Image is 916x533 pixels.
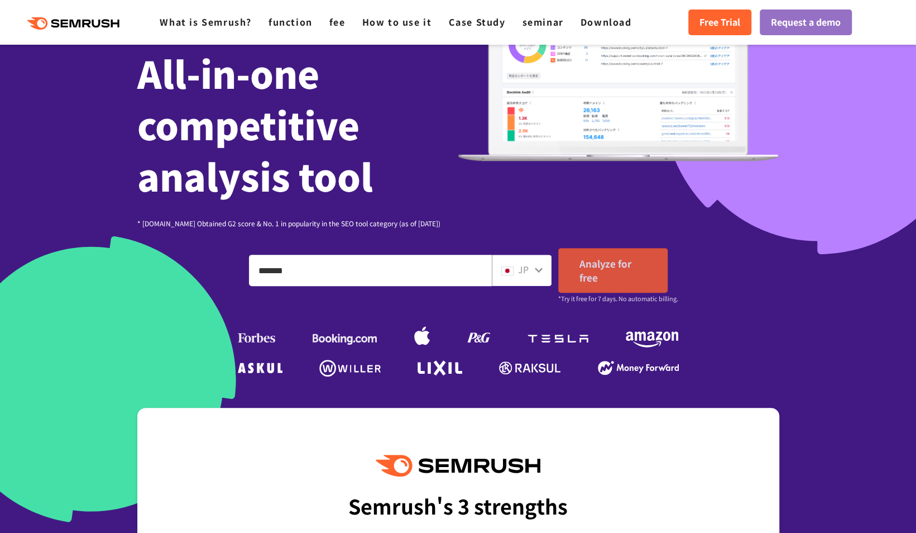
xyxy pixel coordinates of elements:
[268,15,313,28] a: function
[581,15,632,28] a: Download
[137,47,458,201] h1: All-in-one competitive analysis tool
[518,263,529,276] span: JP
[558,293,678,304] small: *Try it free for 7 days. No automatic billing.
[348,485,568,526] div: Semrush's 3 strengths
[160,15,252,28] a: What is Semrush?
[448,15,505,28] a: Case Study
[250,255,491,285] input: Enter your domain, keyword or URL
[771,15,841,30] span: Request a demo
[688,9,751,35] a: Free Trial
[699,15,740,30] span: Free Trial
[329,15,346,28] a: fee
[137,218,458,229] div: * [DOMAIN_NAME] Obtained G2 score & No. 1 in popularity in the SEO tool category (as of [DATE])
[579,256,631,284] span: Analyze for free
[558,248,668,293] a: Analyze for free
[362,15,432,28] a: How to use it
[522,15,563,28] a: seminar
[760,9,852,35] a: Request a demo
[376,455,540,477] img: Semrush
